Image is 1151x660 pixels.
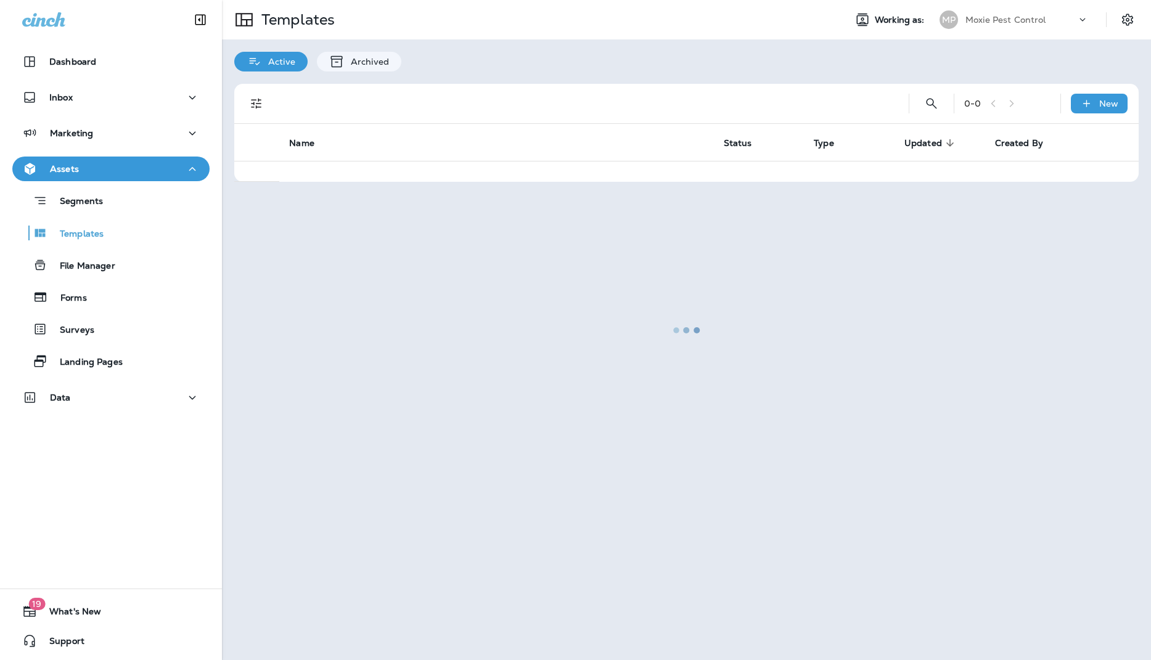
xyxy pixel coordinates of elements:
[47,229,104,240] p: Templates
[49,57,96,67] p: Dashboard
[12,220,210,246] button: Templates
[12,187,210,214] button: Segments
[50,393,71,402] p: Data
[12,252,210,278] button: File Manager
[12,157,210,181] button: Assets
[50,128,93,138] p: Marketing
[12,85,210,110] button: Inbox
[12,599,210,624] button: 19What's New
[47,196,103,208] p: Segments
[47,357,123,369] p: Landing Pages
[12,316,210,342] button: Surveys
[50,164,79,174] p: Assets
[47,261,115,272] p: File Manager
[12,629,210,653] button: Support
[183,7,218,32] button: Collapse Sidebar
[12,348,210,374] button: Landing Pages
[12,385,210,410] button: Data
[12,49,210,74] button: Dashboard
[12,284,210,310] button: Forms
[49,92,73,102] p: Inbox
[12,121,210,145] button: Marketing
[1099,99,1118,108] p: New
[28,598,45,610] span: 19
[48,293,87,304] p: Forms
[37,606,101,621] span: What's New
[37,636,84,651] span: Support
[47,325,94,336] p: Surveys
